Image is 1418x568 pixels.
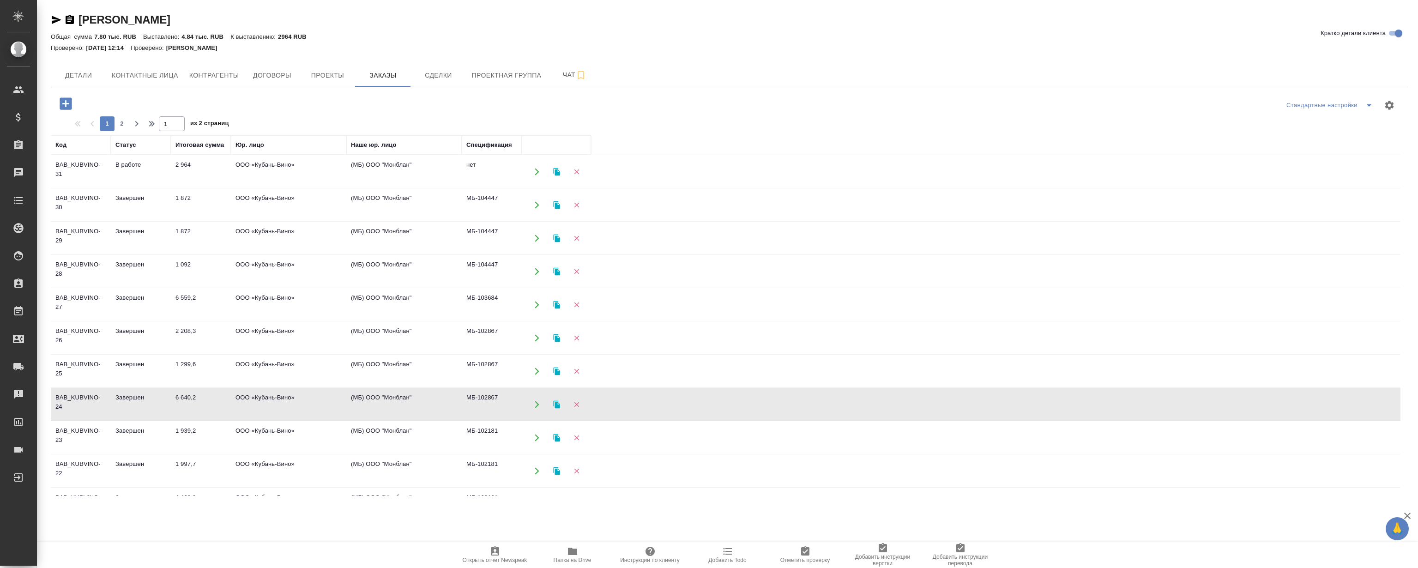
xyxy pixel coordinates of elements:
[346,222,462,254] td: (МБ) ООО "Монблан"
[111,488,171,520] td: Завершен
[305,70,350,81] span: Проекты
[466,140,512,150] div: Спецификация
[230,33,278,40] p: К выставлению:
[51,289,111,321] td: BAB_KUBVINO-27
[346,455,462,487] td: (МБ) ООО "Монблан"
[547,162,566,181] button: Клонировать
[143,33,181,40] p: Выставлено:
[111,422,171,454] td: Завершен
[547,395,566,414] button: Клонировать
[547,262,566,281] button: Клонировать
[462,255,522,288] td: МБ-104447
[527,195,546,214] button: Открыть
[171,255,231,288] td: 1 092
[346,189,462,221] td: (МБ) ООО "Монблан"
[1378,94,1400,116] span: Настроить таблицу
[51,355,111,387] td: BAB_KUBVINO-25
[51,222,111,254] td: BAB_KUBVINO-29
[527,295,546,314] button: Открыть
[171,455,231,487] td: 1 997,7
[231,355,346,387] td: ООО «Кубань-Вино»
[171,488,231,520] td: 4 438,8
[131,44,166,51] p: Проверено:
[231,322,346,354] td: ООО «Кубань-Вино»
[51,156,111,188] td: BAB_KUBVINO-31
[51,388,111,421] td: BAB_KUBVINO-24
[567,195,586,214] button: Удалить
[351,140,397,150] div: Наше юр. лицо
[235,140,264,150] div: Юр. лицо
[53,94,78,113] button: Добавить проект
[231,488,346,520] td: ООО «Кубань-Вино»
[51,455,111,487] td: BAB_KUBVINO-22
[527,162,546,181] button: Открыть
[547,229,566,248] button: Клонировать
[111,222,171,254] td: Завершен
[171,156,231,188] td: 2 964
[1284,98,1378,113] div: split button
[55,140,66,150] div: Код
[51,14,62,25] button: Скопировать ссылку для ЯМессенджера
[231,422,346,454] td: ООО «Кубань-Вино»
[462,156,522,188] td: нет
[64,14,75,25] button: Скопировать ссылку
[567,495,586,514] button: Удалить
[346,422,462,454] td: (МБ) ООО "Монблан"
[231,289,346,321] td: ООО «Кубань-Вино»
[547,362,566,381] button: Клонировать
[190,118,229,131] span: из 2 страниц
[547,195,566,214] button: Клонировать
[171,222,231,254] td: 1 872
[86,44,131,51] p: [DATE] 12:14
[1386,517,1409,540] button: 🙏
[567,295,586,314] button: Удалить
[278,33,314,40] p: 2964 RUB
[171,322,231,354] td: 2 208,3
[231,189,346,221] td: ООО «Кубань-Вино»
[111,289,171,321] td: Завершен
[181,33,230,40] p: 4.84 тыс. RUB
[51,488,111,520] td: BAB_KUBVINO-21
[171,355,231,387] td: 1 299,6
[462,222,522,254] td: МБ-104447
[51,255,111,288] td: BAB_KUBVINO-28
[527,395,546,414] button: Открыть
[166,44,224,51] p: [PERSON_NAME]
[527,495,546,514] button: Открыть
[112,70,178,81] span: Контактные лица
[51,44,86,51] p: Проверено:
[462,488,522,520] td: МБ-102181
[346,322,462,354] td: (МБ) ООО "Монблан"
[1389,519,1405,538] span: 🙏
[346,355,462,387] td: (МБ) ООО "Монблан"
[361,70,405,81] span: Заказы
[567,362,586,381] button: Удалить
[94,33,143,40] p: 7.80 тыс. RUB
[171,422,231,454] td: 1 939,2
[567,461,586,480] button: Удалить
[51,189,111,221] td: BAB_KUBVINO-30
[51,322,111,354] td: BAB_KUBVINO-26
[56,70,101,81] span: Детали
[471,70,541,81] span: Проектная группа
[111,355,171,387] td: Завершен
[527,229,546,248] button: Открыть
[175,140,224,150] div: Итоговая сумма
[171,189,231,221] td: 1 872
[51,33,94,40] p: Общая сумма
[189,70,239,81] span: Контрагенты
[231,222,346,254] td: ООО «Кубань-Вино»
[567,262,586,281] button: Удалить
[575,70,586,81] svg: Подписаться
[171,388,231,421] td: 6 640,2
[462,189,522,221] td: МБ-104447
[462,455,522,487] td: МБ-102181
[111,255,171,288] td: Завершен
[462,289,522,321] td: МБ-103684
[1321,29,1386,38] span: Кратко детали клиента
[462,355,522,387] td: МБ-102867
[527,328,546,347] button: Открыть
[346,156,462,188] td: (МБ) ООО "Монблан"
[567,428,586,447] button: Удалить
[250,70,294,81] span: Договоры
